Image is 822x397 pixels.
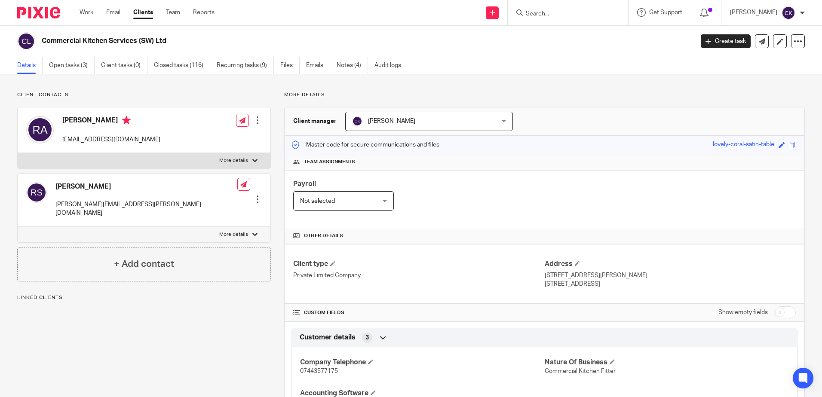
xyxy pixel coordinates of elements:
a: Create task [701,34,751,48]
span: [PERSON_NAME] [368,118,415,124]
p: [EMAIL_ADDRESS][DOMAIN_NAME] [62,135,160,144]
a: Files [280,57,300,74]
a: Clients [133,8,153,17]
a: Recurring tasks (9) [217,57,274,74]
i: Primary [122,116,131,125]
h4: Nature Of Business [545,358,789,367]
input: Search [525,10,602,18]
img: svg%3E [26,182,47,203]
span: Other details [304,232,343,239]
a: Work [80,8,93,17]
img: svg%3E [26,116,54,144]
p: Linked clients [17,294,271,301]
a: Email [106,8,120,17]
a: Notes (4) [337,57,368,74]
h2: Commercial Kitchen Services (SW) Ltd [42,37,558,46]
h4: Client type [293,260,544,269]
a: Audit logs [374,57,408,74]
a: Closed tasks (116) [154,57,210,74]
p: [STREET_ADDRESS] [545,280,796,288]
span: Customer details [300,333,356,342]
a: Emails [306,57,330,74]
a: Reports [193,8,215,17]
img: Pixie [17,7,60,18]
span: 07443577175 [300,368,338,374]
a: Team [166,8,180,17]
img: svg%3E [782,6,795,20]
p: Client contacts [17,92,271,98]
h4: Company Telephone [300,358,544,367]
span: Payroll [293,180,316,187]
p: Master code for secure communications and files [291,140,439,149]
a: Details [17,57,43,74]
span: 3 [365,333,369,342]
h4: + Add contact [114,257,174,271]
span: Get Support [649,9,682,15]
h4: [PERSON_NAME] [62,116,160,127]
h4: CUSTOM FIELDS [293,309,544,316]
h4: Address [545,260,796,269]
span: Commercial Kitchen Fitter [545,368,616,374]
p: [PERSON_NAME][EMAIL_ADDRESS][PERSON_NAME][DOMAIN_NAME] [55,200,237,218]
span: Not selected [300,198,335,204]
p: More details [219,157,248,164]
p: More details [284,92,805,98]
a: Client tasks (0) [101,57,147,74]
label: Show empty fields [718,308,768,317]
p: More details [219,231,248,238]
p: Private Limited Company [293,271,544,280]
p: [STREET_ADDRESS][PERSON_NAME] [545,271,796,280]
h4: [PERSON_NAME] [55,182,237,191]
p: [PERSON_NAME] [730,8,777,17]
img: svg%3E [352,116,362,126]
h3: Client manager [293,117,337,125]
div: lovely-coral-satin-table [713,140,774,150]
span: Team assignments [304,159,355,165]
a: Open tasks (3) [49,57,95,74]
img: svg%3E [17,32,35,50]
